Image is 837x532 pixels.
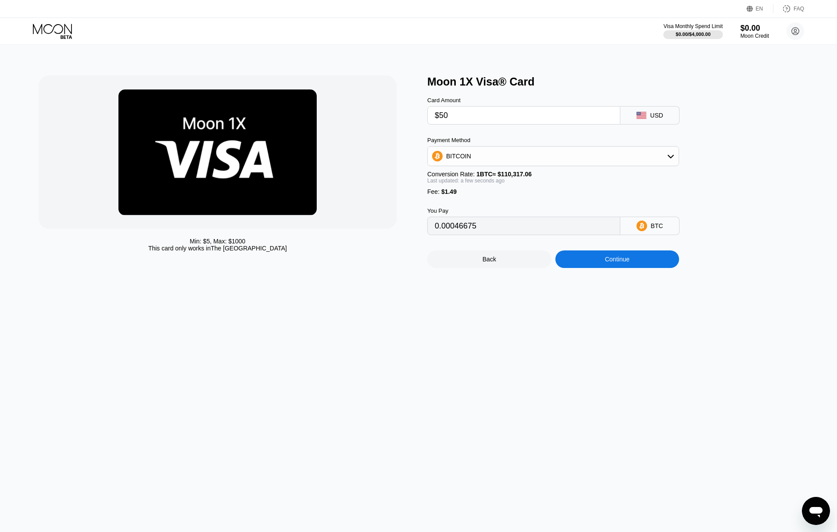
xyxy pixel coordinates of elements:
div: Moon Credit [740,33,769,39]
div: Continue [555,250,680,268]
div: FAQ [794,6,804,12]
div: This card only works in The [GEOGRAPHIC_DATA] [148,245,287,252]
span: 1 BTC ≈ $110,317.06 [476,171,532,178]
div: $0.00 [740,24,769,33]
div: $0.00 / $4,000.00 [676,32,711,37]
div: You Pay [427,207,620,214]
div: Card Amount [427,97,620,104]
div: EN [747,4,773,13]
div: USD [650,112,663,119]
div: FAQ [773,4,804,13]
iframe: Button to launch messaging window [802,497,830,525]
div: $0.00Moon Credit [740,24,769,39]
div: Back [483,256,496,263]
div: Back [427,250,551,268]
input: $0.00 [435,107,613,124]
div: Min: $ 5 , Max: $ 1000 [190,238,246,245]
div: Moon 1X Visa® Card [427,75,807,88]
div: Fee : [427,188,679,195]
div: BITCOIN [446,153,471,160]
div: Conversion Rate: [427,171,679,178]
div: Continue [605,256,630,263]
div: Payment Method [427,137,679,143]
div: EN [756,6,763,12]
span: $1.49 [441,188,457,195]
div: Last updated: a few seconds ago [427,178,679,184]
div: Visa Monthly Spend Limit [663,23,723,29]
div: Visa Monthly Spend Limit$0.00/$4,000.00 [663,23,723,39]
div: BTC [651,222,663,229]
div: BITCOIN [428,147,679,165]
